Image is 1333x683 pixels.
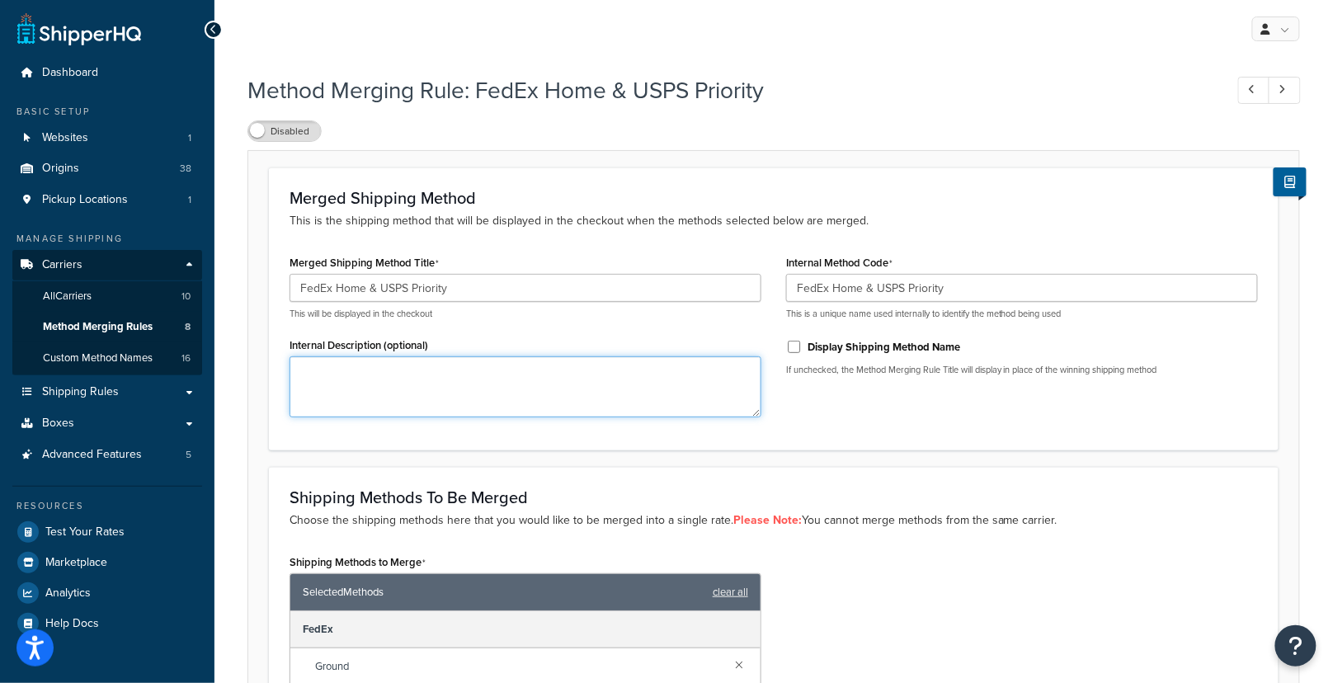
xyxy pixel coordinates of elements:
button: Show Help Docs [1274,167,1307,196]
li: Custom Method Names [12,343,202,374]
span: Carriers [42,258,82,272]
span: 1 [188,131,191,145]
p: This will be displayed in the checkout [290,308,761,320]
a: Boxes [12,408,202,439]
span: Help Docs [45,617,99,631]
div: Basic Setup [12,105,202,119]
a: Method Merging Rules8 [12,312,202,342]
a: Pickup Locations1 [12,185,202,215]
span: Boxes [42,417,74,431]
span: Ground [315,655,722,678]
li: Method Merging Rules [12,312,202,342]
div: FedEx [290,611,761,648]
a: Previous Record [1238,77,1270,104]
a: Next Record [1269,77,1301,104]
span: Selected Methods [303,581,704,604]
li: Carriers [12,250,202,375]
a: Shipping Rules [12,377,202,407]
span: 10 [181,290,191,304]
span: Origins [42,162,79,176]
span: Advanced Features [42,448,142,462]
p: Choose the shipping methods here that you would like to be merged into a single rate. You cannot ... [290,511,1258,530]
label: Display Shipping Method Name [808,340,960,355]
span: 38 [180,162,191,176]
a: Help Docs [12,609,202,638]
h1: Method Merging Rule: FedEx Home & USPS Priority [247,74,1208,106]
span: 8 [185,320,191,334]
span: Pickup Locations [42,193,128,207]
a: Dashboard [12,58,202,88]
span: 16 [181,351,191,365]
h3: Shipping Methods To Be Merged [290,488,1258,506]
span: 1 [188,193,191,207]
div: Manage Shipping [12,232,202,246]
span: Dashboard [42,66,98,80]
p: This is the shipping method that will be displayed in the checkout when the methods selected belo... [290,212,1258,230]
span: Test Your Rates [45,525,125,539]
p: If unchecked, the Method Merging Rule Title will display in place of the winning shipping method [786,364,1258,376]
label: Disabled [248,121,321,141]
span: Marketplace [45,556,107,570]
span: Analytics [45,586,91,601]
p: This is a unique name used internally to identify the method being used [786,308,1258,320]
span: Shipping Rules [42,385,119,399]
li: Advanced Features [12,440,202,470]
label: Internal Method Code [786,257,893,270]
label: Shipping Methods to Merge [290,556,426,569]
label: Merged Shipping Method Title [290,257,439,270]
a: Websites1 [12,123,202,153]
a: clear all [713,581,748,604]
span: All Carriers [43,290,92,304]
a: AllCarriers10 [12,281,202,312]
span: 5 [186,448,191,462]
a: Custom Method Names16 [12,343,202,374]
strong: Please Note: [733,511,802,529]
button: Open Resource Center [1275,625,1317,667]
li: Websites [12,123,202,153]
span: Websites [42,131,88,145]
a: Analytics [12,578,202,608]
a: Origins38 [12,153,202,184]
a: Carriers [12,250,202,280]
h3: Merged Shipping Method [290,189,1258,207]
a: Advanced Features5 [12,440,202,470]
li: Pickup Locations [12,185,202,215]
li: Origins [12,153,202,184]
div: Resources [12,499,202,513]
label: Internal Description (optional) [290,339,428,351]
a: Test Your Rates [12,517,202,547]
span: Custom Method Names [43,351,153,365]
span: Method Merging Rules [43,320,153,334]
a: Marketplace [12,548,202,577]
